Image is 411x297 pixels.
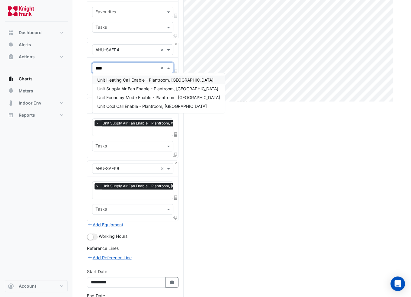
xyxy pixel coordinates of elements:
span: × [95,183,100,189]
button: Meters [5,85,68,97]
span: × [95,120,100,126]
div: Tasks [95,143,107,150]
span: Unit Supply Air Fan Enable - Plantroom, South West [101,183,210,189]
label: Reference Lines [87,245,119,251]
span: Choose Function [173,69,178,74]
label: Start Date [87,268,107,275]
app-icon: Alerts [8,42,14,48]
button: Account [5,280,68,292]
span: Unit Supply Air Fan Enable - Plantroom, West [101,120,181,126]
span: Clone Favourites and Tasks from this Equipment to other Equipment [173,152,177,157]
button: Dashboard [5,27,68,39]
span: Indoor Env [19,100,41,106]
span: Unit Economy Mode Enable - Plantroom, North West [97,95,220,100]
app-icon: Reports [8,112,14,118]
div: Tasks [95,24,107,32]
span: Choose Function [173,132,178,137]
button: Actions [5,51,68,63]
span: Account [19,283,36,289]
span: Clear [160,165,165,172]
span: Clear [160,65,165,71]
span: Meters [19,88,33,94]
app-icon: Charts [8,76,14,82]
span: Unit Heating Call Enable - Plantroom, North West [97,77,214,82]
div: Favourites [95,8,116,16]
span: Working Hours [99,234,127,239]
span: Reports [19,112,35,118]
span: Unit Cool Call Enable - Plantroom, North West [97,104,207,109]
span: Charts [19,76,33,82]
button: Close [174,42,178,46]
span: Clear [160,47,165,53]
button: Reports [5,109,68,121]
button: Add Reference Line [87,254,132,261]
div: Options List [92,73,225,113]
div: Open Intercom Messenger [390,276,405,291]
button: Close [174,161,178,165]
span: Dashboard [19,30,42,36]
app-icon: Actions [8,54,14,60]
button: Alerts [5,39,68,51]
fa-icon: Select Date [169,280,175,285]
span: Choose Function [173,13,178,18]
button: Add Equipment [87,221,124,228]
span: Actions [19,54,35,60]
span: Clone Favourites and Tasks from this Equipment to other Equipment [173,33,177,38]
app-icon: Meters [8,88,14,94]
span: Alerts [19,42,31,48]
button: Charts [5,73,68,85]
app-icon: Dashboard [8,30,14,36]
span: Unit Supply Air Fan Enable - Plantroom, North West [97,86,218,91]
div: Tasks [95,206,107,214]
app-icon: Indoor Env [8,100,14,106]
img: Company Logo [7,5,34,17]
span: Choose Function [173,195,178,200]
span: Clone Favourites and Tasks from this Equipment to other Equipment [173,215,177,220]
button: Indoor Env [5,97,68,109]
